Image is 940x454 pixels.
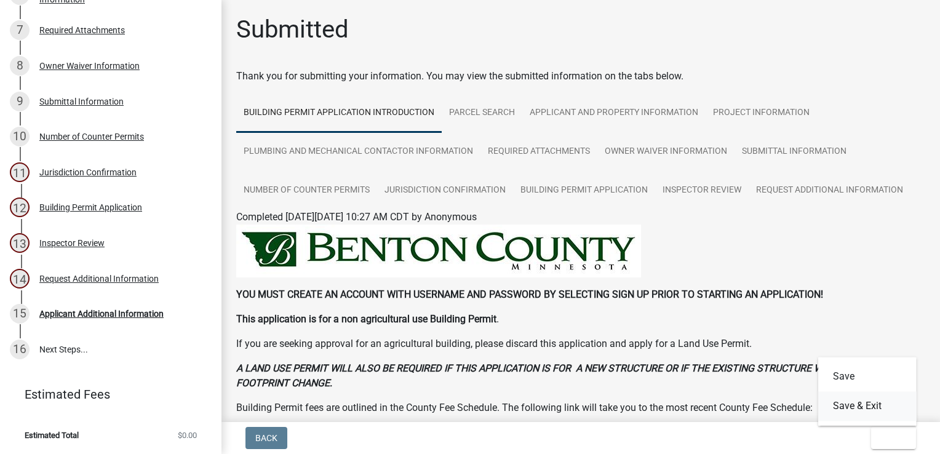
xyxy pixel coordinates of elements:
[236,171,377,210] a: Number of Counter Permits
[236,132,480,172] a: Plumbing and Mechanical Contactor Information
[255,433,277,443] span: Back
[10,197,30,217] div: 12
[236,400,925,415] p: Building Permit fees are outlined in the County Fee Schedule. The following link will take you to...
[522,94,706,133] a: Applicant and Property Information
[39,309,164,318] div: Applicant Additional Information
[39,274,159,283] div: Request Additional Information
[442,94,522,133] a: Parcel search
[236,94,442,133] a: Building Permit Application Introduction
[236,225,641,277] img: BENTON_HEADER_184150ff-1924-48f9-adeb-d4c31246c7fa.jpeg
[10,269,30,289] div: 14
[10,162,30,182] div: 11
[10,304,30,324] div: 15
[25,431,79,439] span: Estimated Total
[236,69,925,84] div: Thank you for submitting your information. You may view the submitted information on the tabs below.
[749,171,910,210] a: Request Additional Information
[236,15,349,44] h1: Submitted
[236,313,496,325] strong: This application is for a non agricultural use Building Permit
[818,391,917,421] button: Save & Exit
[39,97,124,106] div: Submittal Information
[10,233,30,253] div: 13
[10,127,30,146] div: 10
[236,312,925,327] p: .
[655,171,749,210] a: Inspector Review
[39,239,105,247] div: Inspector Review
[10,382,202,407] a: Estimated Fees
[377,171,513,210] a: Jurisdiction Confirmation
[39,203,142,212] div: Building Permit Application
[597,132,735,172] a: Owner Waiver Information
[39,132,144,141] div: Number of Counter Permits
[236,337,925,351] p: If you are seeking approval for an agricultural building, please discard this application and app...
[10,92,30,111] div: 9
[39,168,137,177] div: Jurisdiction Confirmation
[178,431,197,439] span: $0.00
[245,427,287,449] button: Back
[10,340,30,359] div: 16
[881,433,899,443] span: Exit
[735,132,854,172] a: Submittal Information
[236,211,477,223] span: Completed [DATE][DATE] 10:27 AM CDT by Anonymous
[513,171,655,210] a: Building Permit Application
[871,427,916,449] button: Exit
[480,132,597,172] a: Required Attachments
[10,20,30,40] div: 7
[236,362,871,389] strong: A LAND USE PERMIT WILL ALSO BE REQUIRED IF THIS APPLICATION IS FOR A NEW STRUCTURE OR IF THE EXIS...
[818,357,917,426] div: Exit
[818,362,917,391] button: Save
[39,26,125,34] div: Required Attachments
[236,289,823,300] strong: YOU MUST CREATE AN ACCOUNT WITH USERNAME AND PASSWORD BY SELECTING SIGN UP PRIOR TO STARTING AN A...
[706,94,817,133] a: Project Information
[10,56,30,76] div: 8
[39,62,140,70] div: Owner Waiver Information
